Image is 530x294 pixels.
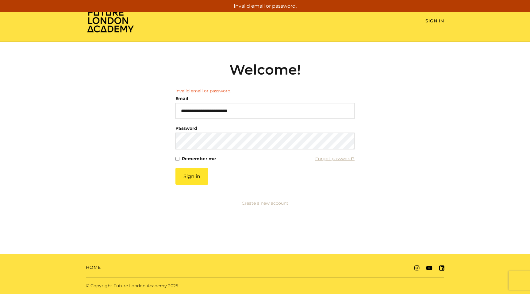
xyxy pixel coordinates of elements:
img: Home Page [86,8,135,33]
label: Remember me [182,154,216,163]
a: Home [86,264,101,271]
p: Invalid email or password. [2,2,528,10]
label: Password [175,124,197,133]
a: Sign In [425,18,444,24]
a: Create a new account [242,200,288,206]
li: Invalid email or password. [175,88,355,94]
label: Email [175,94,188,103]
div: © Copyright Future London Academy 2025 [81,283,265,289]
h2: Welcome! [175,61,355,78]
a: Forgot password? [315,154,355,163]
button: Sign in [175,168,208,185]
